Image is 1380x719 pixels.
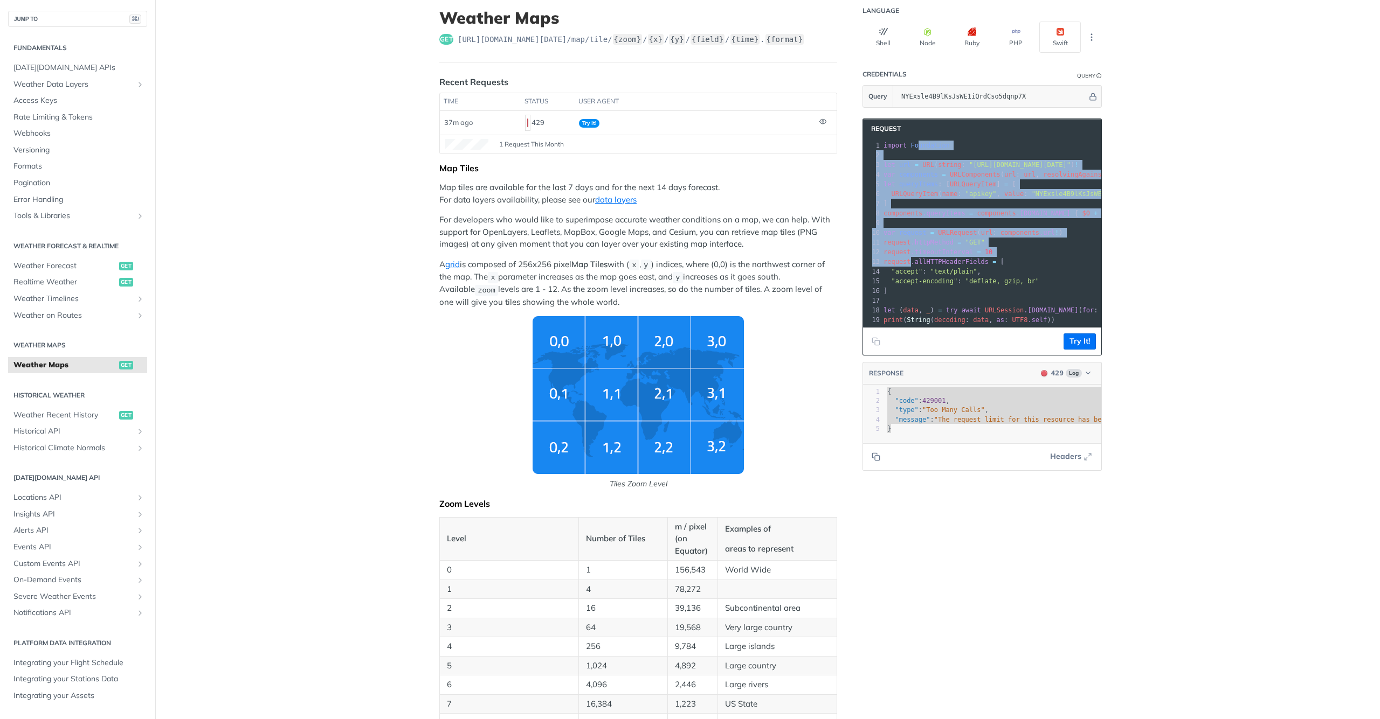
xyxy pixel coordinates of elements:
[8,407,147,423] a: Weather Recent Historyget
[977,229,981,236] span: (
[863,276,881,286] div: 15
[632,261,636,269] span: x
[891,268,922,275] span: "accept"
[884,210,922,217] span: components
[439,498,837,509] div: Zoom Levels
[903,316,907,324] span: (
[862,6,899,15] div: Language
[922,406,985,414] span: "Too Many Calls"
[938,190,942,198] span: (
[1004,190,1024,198] span: value
[1039,22,1081,53] button: Swift
[997,190,1000,198] span: ,
[969,210,973,217] span: =
[8,11,147,27] button: JUMP TO⌘/
[903,306,919,314] span: data
[675,583,710,596] p: 78,272
[1094,306,1098,314] span: :
[13,194,144,205] span: Error Handling
[995,22,1037,53] button: PHP
[725,543,830,555] p: areas to represent
[930,306,934,314] span: )
[521,93,575,110] th: status
[1004,171,1016,178] span: url
[911,248,974,256] span: .timeoutInterval
[571,259,608,269] strong: Map Tiles
[458,34,804,45] span: https://api.tomorrow.io/v4/map/tile/{zoom}/{x}/{y}/{field}/{time}.{format}
[1077,72,1102,80] div: QueryInformation
[439,259,837,308] p: A is composed of 256x256 pixel with ( , ) indices, where (0,0) is the northwest corner of the map...
[1044,449,1096,465] button: Headers
[1027,316,1047,324] span: .self
[1087,91,1099,102] button: Hide
[119,411,133,420] span: get
[884,171,895,178] span: var
[911,239,954,246] span: .httpMethod
[13,95,144,106] span: Access Keys
[675,564,710,576] p: 156,543
[13,112,144,123] span: Rate Limiting & Tokens
[884,248,911,256] span: request
[765,34,804,45] label: {format}
[863,189,881,199] div: 6
[863,424,880,434] div: 5
[863,415,880,424] div: 4
[922,268,926,275] span: :
[1016,171,1020,178] span: :
[1036,171,1039,178] span: ,
[1064,333,1096,350] button: Try It!
[863,238,881,247] div: 11
[965,239,985,246] span: "GET"
[491,274,495,282] span: x
[1024,190,1027,198] span: :
[447,533,571,545] p: Level
[1000,258,1004,266] span: [
[899,171,938,178] span: components
[887,397,950,404] span: : ,
[922,210,965,217] span: .queryItems
[13,178,144,189] span: Pagination
[973,316,989,324] span: data
[884,258,911,266] span: request
[525,114,570,132] div: 429
[439,214,837,250] p: For developers who would like to superimpose accurate weather conditions on a map, we can help. W...
[887,388,891,395] span: {
[8,589,147,605] a: Severe Weather EventsShow subpages for Severe Weather Events
[13,509,133,520] span: Insights API
[985,306,1024,314] span: URLSession
[868,333,884,350] button: Copy to clipboard
[884,180,895,188] span: let
[13,128,144,139] span: Webhooks
[997,180,1000,188] span: ]
[439,8,837,27] h1: Weather Maps
[13,492,133,503] span: Locations API
[8,522,147,539] a: Alerts APIShow subpages for Alerts API
[13,559,133,569] span: Custom Events API
[962,161,965,169] span: :
[891,277,957,285] span: "accept-encoding"
[1074,161,1078,169] span: !
[8,192,147,208] a: Error Handling
[13,145,144,156] span: Versioning
[586,602,660,615] p: 16
[863,396,880,406] div: 2
[1004,180,1008,188] span: =
[119,262,133,270] span: get
[8,490,147,506] a: Locations APIShow subpages for Locations API
[895,416,930,423] span: "message"
[1004,316,1008,324] span: :
[957,190,961,198] span: :
[13,575,133,585] span: On-Demand Events
[136,543,144,552] button: Show subpages for Events API
[725,564,830,576] p: World Wide
[907,316,930,324] span: String
[965,190,997,198] span: "apikey"
[1082,210,1090,217] span: $0
[8,572,147,588] a: On-Demand EventsShow subpages for On-Demand Events
[887,406,989,414] span: : ,
[8,109,147,125] a: Rate Limiting & Tokens
[957,277,961,285] span: :
[439,182,837,206] p: Map tiles are available for the last 7 days and for the next 14 days forecast. For data layers av...
[1071,161,1074,169] span: )
[8,605,147,621] a: Notifications APIShow subpages for Notifications API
